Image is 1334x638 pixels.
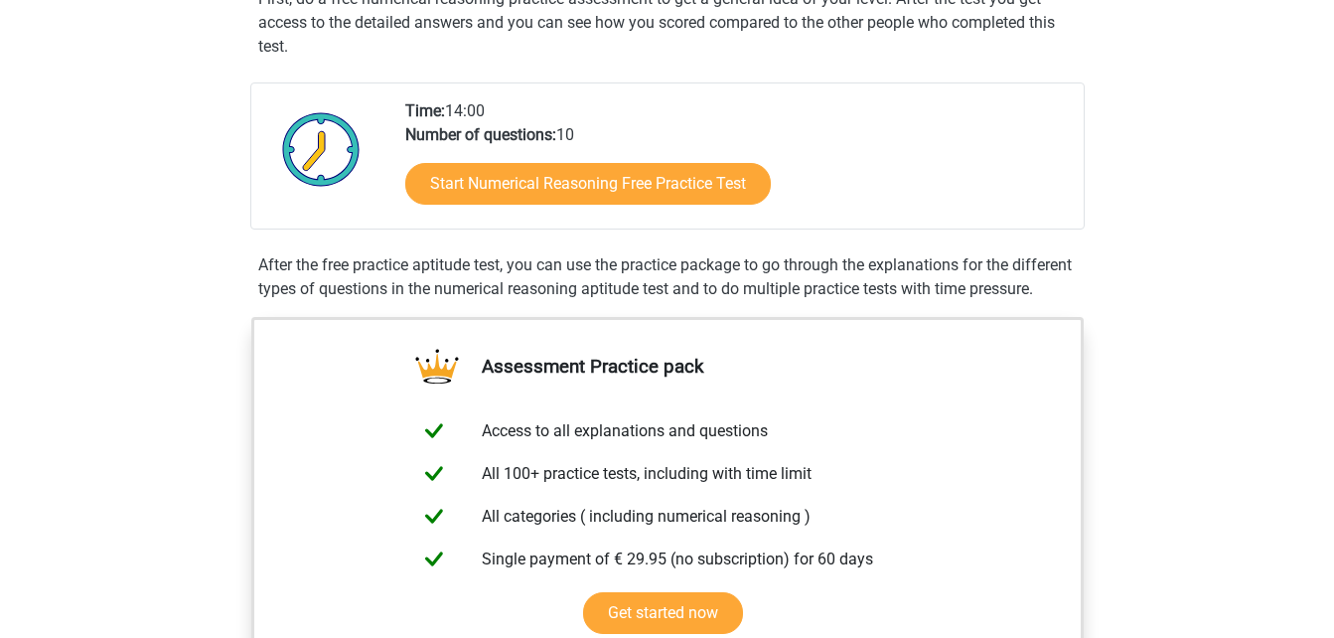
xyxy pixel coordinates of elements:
[405,101,445,120] b: Time:
[390,99,1083,229] div: 14:00 10
[250,253,1085,301] div: After the free practice aptitude test, you can use the practice package to go through the explana...
[405,163,771,205] a: Start Numerical Reasoning Free Practice Test
[583,592,743,634] a: Get started now
[405,125,556,144] b: Number of questions:
[271,99,371,199] img: Clock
